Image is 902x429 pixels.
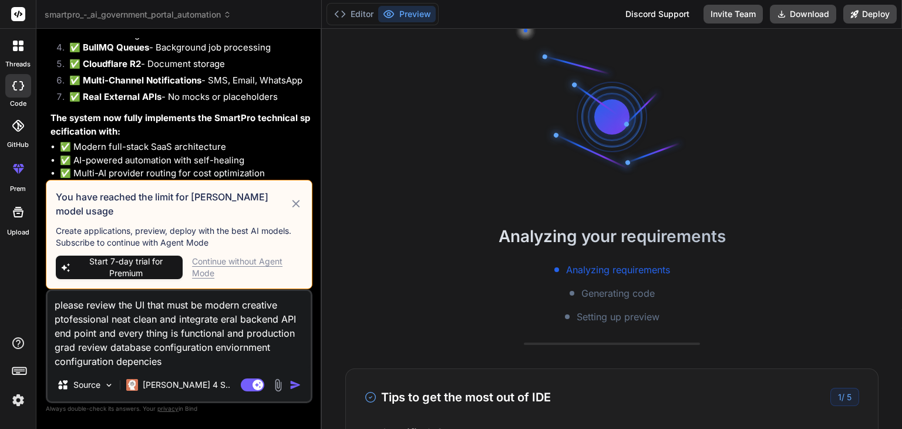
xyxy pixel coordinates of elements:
button: Editor [329,6,378,22]
span: 1 [838,392,842,402]
li: - Background job processing [60,41,310,58]
li: - No mocks or placeholders [60,91,310,107]
label: prem [10,184,26,194]
strong: ✅ Real External APIs [69,91,161,102]
label: threads [5,59,31,69]
span: privacy [157,405,179,412]
label: GitHub [7,140,29,150]
img: icon [290,379,301,391]
button: Preview [378,6,436,22]
strong: ✅ Cloudflare R2 [69,58,141,69]
li: - Document storage [60,58,310,74]
p: Create applications, preview, deploy with the best AI models. Subscribe to continue with Agent Mode [56,225,302,249]
strong: ✅ BullMQ Queues [69,42,149,53]
span: 5 [847,392,851,402]
span: Setting up preview [577,310,659,324]
p: Always double-check its answers. Your in Bind [46,403,312,414]
li: ✅ AI-powered automation with self-healing [60,154,310,167]
strong: ✅ Multi-Channel Notifications [69,75,201,86]
p: Source [73,379,100,391]
img: Claude 4 Sonnet [126,379,138,391]
img: settings [8,390,28,410]
img: Pick Models [104,380,114,390]
textarea: please review the UI that must be modern creative ptofessional neat clean and integrate eral back... [48,291,311,368]
div: / [830,388,859,406]
div: Continue without Agent Mode [192,256,302,279]
img: attachment [271,378,285,392]
label: Upload [7,227,29,237]
p: [PERSON_NAME] 4 S.. [143,379,230,391]
button: Invite Team [704,5,763,24]
li: - SMS, Email, WhatsApp [60,74,310,91]
div: Discord Support [618,5,696,24]
button: Download [770,5,836,24]
h3: Tips to get the most out of IDE [365,388,551,406]
strong: The system now fully implements the SmartPro technical specification with: [51,112,310,137]
button: Deploy [843,5,897,24]
h2: Analyzing your requirements [322,224,902,249]
li: ✅ Modern full-stack SaaS architecture [60,140,310,154]
span: Start 7-day trial for Premium [74,256,178,279]
span: smartpro_-_ai_government_portal_automation [45,9,231,21]
h3: You have reached the limit for [PERSON_NAME] model usage [56,190,290,218]
span: Generating code [581,286,655,300]
button: Start 7-day trial for Premium [56,256,183,279]
label: code [10,99,26,109]
li: ✅ Multi-AI provider routing for cost optimization [60,167,310,180]
span: Analyzing requirements [566,263,670,277]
